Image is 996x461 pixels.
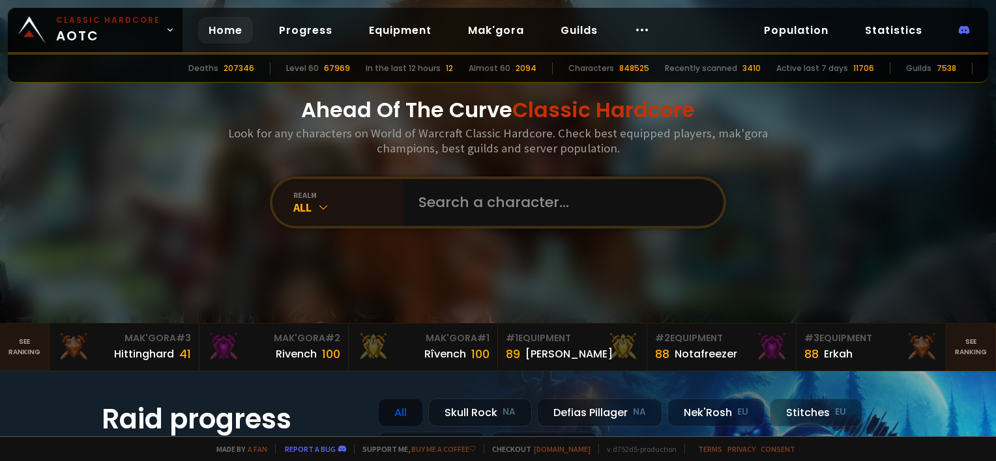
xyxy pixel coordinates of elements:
a: Equipment [359,17,442,44]
a: Guilds [550,17,608,44]
span: Classic Hardcore [512,95,695,124]
a: Terms [698,444,722,454]
a: Consent [761,444,795,454]
a: #1Equipment89[PERSON_NAME] [498,324,647,370]
a: [DOMAIN_NAME] [534,444,591,454]
span: # 2 [655,331,670,344]
a: Home [198,17,253,44]
div: 88 [655,345,669,363]
a: Mak'Gora#1Rîvench100 [349,324,498,370]
span: v. d752d5 - production [598,444,677,454]
span: # 2 [325,331,340,344]
div: Mak'Gora [57,331,190,345]
div: 3410 [742,63,761,74]
span: # 1 [477,331,490,344]
div: 88 [804,345,819,363]
span: # 3 [804,331,819,344]
span: AOTC [56,14,160,46]
a: Classic HardcoreAOTC [8,8,183,52]
div: All [293,200,403,215]
small: EU [737,406,748,419]
a: Progress [269,17,343,44]
div: Erkah [824,346,853,362]
a: Statistics [855,17,933,44]
div: [PERSON_NAME] [525,346,613,362]
a: Population [754,17,839,44]
div: Recently scanned [665,63,737,74]
div: 67969 [324,63,350,74]
div: Hittinghard [114,346,174,362]
div: Equipment [506,331,639,345]
div: 100 [322,345,340,363]
a: Privacy [727,444,755,454]
div: 100 [471,345,490,363]
h1: Raid progress [102,398,362,440]
div: Equipment [804,331,937,345]
a: Mak'Gora#2Rivench100 [199,324,349,370]
input: Search a character... [411,179,708,226]
div: realm [293,190,403,200]
div: Mak'Gora [207,331,340,345]
div: 12 [446,63,453,74]
small: NA [633,406,646,419]
small: NA [503,406,516,419]
small: Classic Hardcore [56,14,160,26]
a: Buy me a coffee [411,444,476,454]
div: Stitches [770,398,862,426]
div: Guilds [906,63,931,74]
div: Mak'Gora [357,331,490,345]
a: Report a bug [285,444,336,454]
div: Soulseeker [491,432,598,460]
span: Checkout [484,444,591,454]
div: Skull Rock [428,398,532,426]
div: All [378,398,423,426]
div: Level 60 [286,63,319,74]
div: Notafreezer [675,346,737,362]
div: Almost 60 [469,63,510,74]
span: Made by [209,444,267,454]
span: Support me, [354,444,476,454]
div: Rîvench [424,346,466,362]
a: #2Equipment88Notafreezer [647,324,797,370]
a: Seeranking [946,324,996,370]
a: Mak'gora [458,17,535,44]
div: Active last 7 days [776,63,848,74]
div: 207346 [224,63,254,74]
span: # 3 [176,331,191,344]
div: 7538 [937,63,956,74]
div: Defias Pillager [537,398,662,426]
div: 89 [506,345,520,363]
span: # 1 [506,331,518,344]
a: a fan [248,444,267,454]
div: 2094 [516,63,536,74]
h3: Look for any characters on World of Warcraft Classic Hardcore. Check best equipped players, mak'g... [223,126,773,156]
div: Rivench [276,346,317,362]
small: EU [835,406,846,419]
div: 41 [179,345,191,363]
div: 11706 [853,63,874,74]
div: Characters [568,63,614,74]
div: 848525 [619,63,649,74]
h1: Ahead Of The Curve [301,94,695,126]
div: Nek'Rosh [667,398,765,426]
div: Deaths [188,63,218,74]
a: Mak'Gora#3Hittinghard41 [50,324,199,370]
a: #3Equipment88Erkah [797,324,946,370]
div: In the last 12 hours [366,63,441,74]
div: Doomhowl [378,432,486,460]
div: Equipment [655,331,788,345]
